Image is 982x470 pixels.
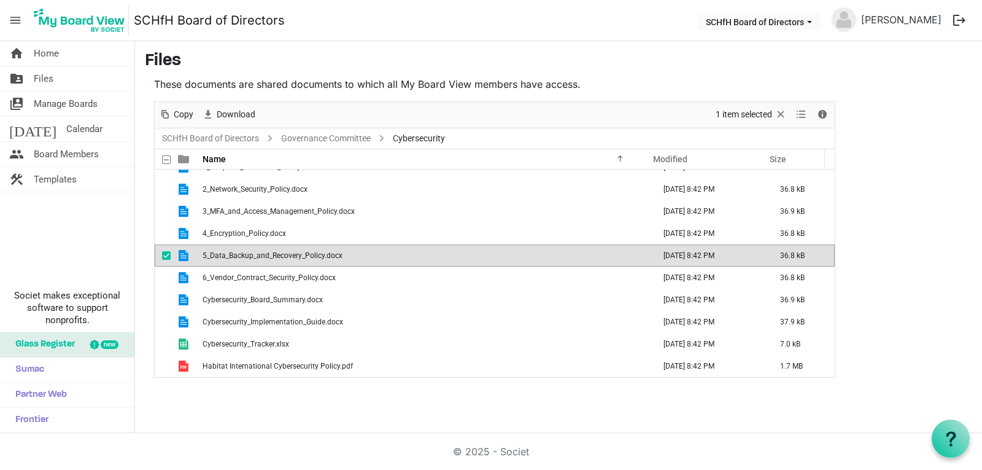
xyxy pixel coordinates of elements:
[946,7,972,33] button: logout
[199,245,651,267] td: 5_Data_Backup_and_Recovery_Policy.docx is template cell column header Name
[203,163,318,171] span: 1_Endpoint_Protection_Policy.docx
[9,332,75,357] span: Glass Register
[651,311,767,333] td: August 13, 2025 8:42 PM column header Modified
[171,245,199,267] td: is template cell column header type
[651,267,767,289] td: August 13, 2025 8:42 PM column header Modified
[9,92,24,116] span: switch_account
[814,107,831,122] button: Details
[171,333,199,355] td: is template cell column header type
[203,185,307,194] span: 2_Network_Security_Policy.docx
[4,9,27,32] span: menu
[155,245,171,267] td: checkbox
[9,142,24,166] span: people
[30,5,134,36] a: My Board View Logo
[711,102,791,128] div: Clear selection
[155,355,171,377] td: checkbox
[171,222,199,245] td: is template cell column header type
[651,333,767,355] td: August 13, 2025 8:42 PM column header Modified
[767,245,835,267] td: 36.8 kB is template cell column header Size
[199,311,651,333] td: Cybersecurity_Implementation_Guide.docx is template cell column header Name
[199,178,651,200] td: 2_Network_Security_Policy.docx is template cell column header Name
[199,267,651,289] td: 6_Vendor_Contract_Security_Policy.docx is template cell column header Name
[157,107,196,122] button: Copy
[279,131,373,146] a: Governance Committee
[9,167,24,192] span: construction
[199,200,651,222] td: 3_MFA_and_Access_Management_Policy.docx is template cell column header Name
[767,289,835,311] td: 36.9 kB is template cell column header Size
[171,200,199,222] td: is template cell column header type
[812,102,833,128] div: Details
[171,178,199,200] td: is template cell column header type
[154,77,835,92] p: These documents are shared documents to which all My Board View members have access.
[101,340,118,349] div: new
[203,296,323,304] span: Cybersecurity_Board_Summary.docx
[66,117,102,141] span: Calendar
[651,222,767,245] td: August 13, 2025 8:42 PM column header Modified
[767,311,835,333] td: 37.9 kB is template cell column header Size
[145,51,972,72] h3: Files
[171,355,199,377] td: is template cell column header type
[9,66,24,91] span: folder_shared
[791,102,812,128] div: View
[714,107,773,122] span: 1 item selected
[199,289,651,311] td: Cybersecurity_Board_Summary.docx is template cell column header Name
[155,222,171,245] td: checkbox
[651,355,767,377] td: August 13, 2025 8:42 PM column header Modified
[34,66,53,91] span: Files
[34,92,98,116] span: Manage Boards
[714,107,789,122] button: Selection
[767,355,835,377] td: 1.7 MB is template cell column header Size
[770,154,786,164] span: Size
[203,207,355,216] span: 3_MFA_and_Access_Management_Policy.docx
[651,245,767,267] td: August 13, 2025 8:42 PM column header Modified
[767,178,835,200] td: 36.8 kB is template cell column header Size
[34,41,59,66] span: Home
[9,383,67,407] span: Partner Web
[155,289,171,311] td: checkbox
[767,333,835,355] td: 7.0 kB is template cell column header Size
[171,289,199,311] td: is template cell column header type
[155,178,171,200] td: checkbox
[160,131,261,146] a: SCHfH Board of Directors
[453,445,529,458] a: © 2025 - Societ
[34,142,99,166] span: Board Members
[203,154,226,164] span: Name
[6,289,129,326] span: Societ makes exceptional software to support nonprofits.
[203,251,342,260] span: 5_Data_Backup_and_Recovery_Policy.docx
[171,267,199,289] td: is template cell column header type
[215,107,257,122] span: Download
[199,333,651,355] td: Cybersecurity_Tracker.xlsx is template cell column header Name
[856,7,946,32] a: [PERSON_NAME]
[390,131,447,146] span: Cybersecurity
[200,107,258,122] button: Download
[653,154,687,164] span: Modified
[155,102,198,128] div: Copy
[30,5,129,36] img: My Board View Logo
[155,200,171,222] td: checkbox
[199,355,651,377] td: Habitat International Cybersecurity Policy.pdf is template cell column header Name
[9,41,24,66] span: home
[767,267,835,289] td: 36.8 kB is template cell column header Size
[9,117,56,141] span: [DATE]
[134,8,285,33] a: SCHfH Board of Directors
[9,358,44,382] span: Sumac
[198,102,260,128] div: Download
[155,311,171,333] td: checkbox
[203,229,286,238] span: 4_Encryption_Policy.docx
[203,362,353,370] span: Habitat International Cybersecurity Policy.pdf
[767,222,835,245] td: 36.8 kB is template cell column header Size
[171,311,199,333] td: is template cell column header type
[203,340,289,348] span: Cybersecurity_Tracker.xlsx
[203,318,343,326] span: Cybersecurity_Implementation_Guide.docx
[651,178,767,200] td: August 13, 2025 8:42 PM column header Modified
[651,289,767,311] td: August 13, 2025 8:42 PM column header Modified
[698,13,820,30] button: SCHfH Board of Directors dropdownbutton
[832,7,856,32] img: no-profile-picture.svg
[172,107,195,122] span: Copy
[199,222,651,245] td: 4_Encryption_Policy.docx is template cell column header Name
[794,107,808,122] button: View dropdownbutton
[9,408,48,433] span: Frontier
[155,267,171,289] td: checkbox
[34,167,77,192] span: Templates
[651,200,767,222] td: August 13, 2025 8:42 PM column header Modified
